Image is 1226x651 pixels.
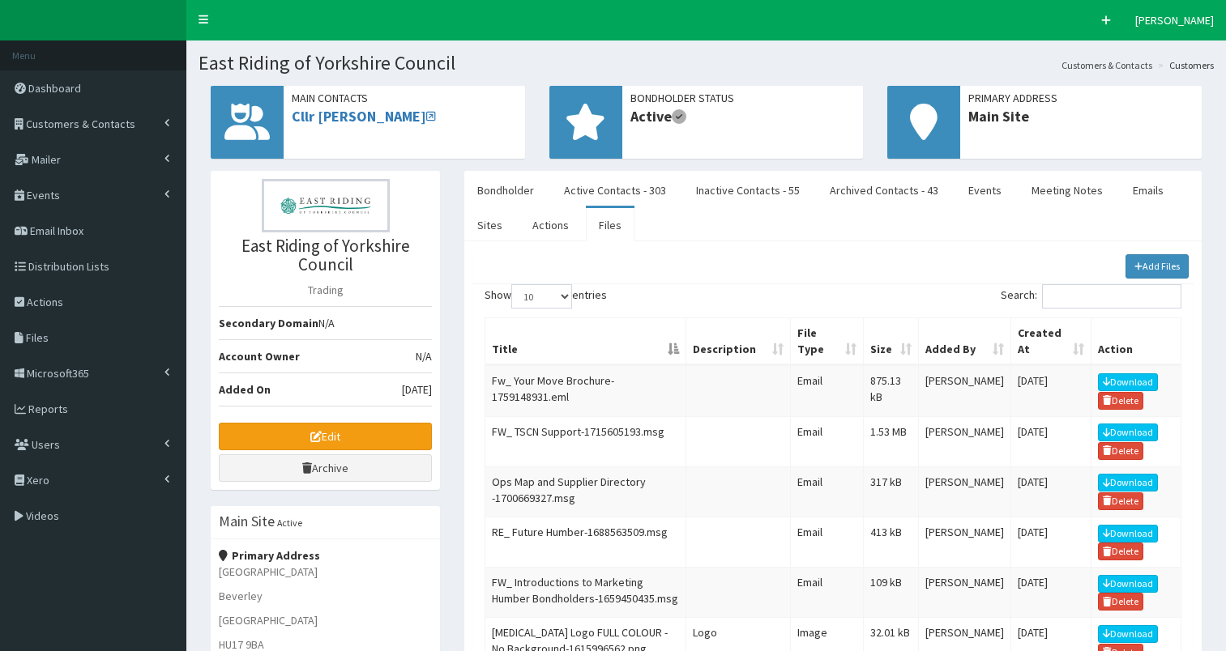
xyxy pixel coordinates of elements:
[219,316,318,330] b: Secondary Domain
[26,330,49,345] span: Files
[28,259,109,274] span: Distribution Lists
[817,173,951,207] a: Archived Contacts - 43
[630,90,856,106] span: Bondholder Status
[219,423,432,450] a: Edit
[919,517,1011,567] td: [PERSON_NAME]
[968,90,1194,106] span: Primary Address
[485,318,686,365] th: Title: activate to sort column descending
[219,236,432,274] h3: East Riding of Yorkshire Council
[1011,416,1091,466] td: [DATE]
[1135,13,1214,28] span: [PERSON_NAME]
[416,348,432,364] span: N/A
[1098,392,1143,410] button: Delete
[1011,517,1091,567] td: [DATE]
[791,416,864,466] td: Email
[485,567,686,617] td: FW_ Introductions to Marketing Humber Bondholders-1659450435.msg
[464,208,515,242] a: Sites
[630,106,856,127] span: Active
[30,223,83,238] span: Email Inbox
[27,295,63,309] span: Actions
[864,466,919,517] td: 317 kB
[919,416,1011,466] td: [PERSON_NAME]
[26,117,135,131] span: Customers & Contacts
[1098,423,1158,441] a: Download
[219,548,320,563] strong: Primary Address
[1019,173,1116,207] a: Meeting Notes
[1062,58,1152,72] a: Customers & Contacts
[1098,542,1143,560] button: Delete
[1098,492,1143,510] button: Delete
[27,473,49,487] span: Xero
[1098,625,1158,643] a: Download
[292,90,517,106] span: Main Contacts
[791,567,864,617] td: Email
[219,612,432,628] p: [GEOGRAPHIC_DATA]
[791,318,864,365] th: File Type: activate to sort column ascending
[1154,58,1214,72] li: Customers
[1098,474,1158,491] a: Download
[1011,318,1091,365] th: Created At: activate to sort column ascending
[1098,525,1158,542] a: Download
[519,208,582,242] a: Actions
[1120,173,1177,207] a: Emails
[686,318,791,365] th: Description: activate to sort column ascending
[919,567,1011,617] td: [PERSON_NAME]
[919,466,1011,517] td: [PERSON_NAME]
[1042,284,1181,308] input: Search:
[791,365,864,415] td: Email
[32,437,60,452] span: Users
[955,173,1015,207] a: Events
[277,517,302,529] small: Active
[586,208,634,242] a: Files
[864,517,919,567] td: 413 kB
[1098,373,1158,391] a: Download
[485,517,686,567] td: RE_ Future Humber-1688563509.msg
[791,517,864,567] td: Email
[28,402,68,416] span: Reports
[27,188,60,202] span: Events
[219,306,432,340] li: N/A
[919,318,1011,365] th: Added By: activate to sort column ascending
[864,567,919,617] td: 109 kB
[791,466,864,517] td: Email
[864,318,919,365] th: Size: activate to sort column ascending
[968,106,1194,127] span: Main Site
[219,588,432,604] p: Beverley
[683,173,813,207] a: Inactive Contacts - 55
[402,381,432,398] span: [DATE]
[864,365,919,415] td: 875.13 kB
[219,454,432,482] a: Archive
[1011,567,1091,617] td: [DATE]
[464,173,547,207] a: Bondholder
[1098,575,1158,593] a: Download
[551,173,679,207] a: Active Contacts - 303
[485,365,686,415] td: Fw_ Your Move Brochure-1759148931.eml
[199,53,1214,74] h1: East Riding of Yorkshire Council
[219,564,432,580] p: [GEOGRAPHIC_DATA]
[1091,318,1181,365] th: Action
[1126,254,1190,279] a: Add Files
[1098,442,1143,460] button: Delete
[26,508,59,523] span: Videos
[219,382,271,397] b: Added On
[485,284,607,308] label: Show entries
[219,514,275,529] h3: Main Site
[511,284,572,308] select: Showentries
[1011,466,1091,517] td: [DATE]
[32,152,61,167] span: Mailer
[1011,365,1091,415] td: [DATE]
[919,365,1011,415] td: [PERSON_NAME]
[219,349,300,364] b: Account Owner
[485,466,686,517] td: Ops Map and Supplier Directory -1700669327.msg
[864,416,919,466] td: 1.53 MB
[485,416,686,466] td: FW_ TSCN Support-1715605193.msg
[219,282,432,298] p: Trading
[28,81,81,96] span: Dashboard
[1001,284,1181,308] label: Search:
[27,366,89,381] span: Microsoft365
[292,107,436,126] a: Cllr [PERSON_NAME]
[1098,593,1143,611] button: Delete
